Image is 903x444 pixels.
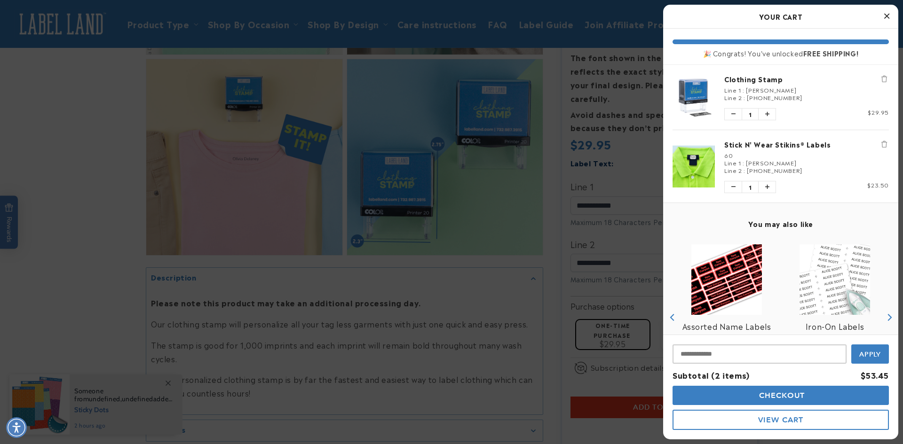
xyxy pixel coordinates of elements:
h1: Chat with us [74,11,114,20]
button: Increase quantity of Clothing Stamp [759,109,776,120]
button: View Cart [673,410,889,430]
h4: You may also like [673,219,889,228]
li: product [673,130,889,203]
span: Apply [859,350,881,358]
a: View Iron-On Labels [806,319,864,333]
a: Stick N' Wear Stikins® Labels [724,140,889,149]
span: Checkout [757,391,805,400]
img: Stick N' Wear Stikins® Labels [673,145,715,187]
span: : [744,166,745,174]
span: Line 2 [724,93,742,101]
h2: Your Cart [673,9,889,23]
b: FREE SHIPPING! [803,48,858,58]
span: Subtotal (2 items) [673,369,750,381]
img: Assorted Name Labels - Label Land [691,244,762,315]
span: $29.95 [868,108,889,116]
button: Increase quantity of Stick N' Wear Stikins® Labels [759,181,776,193]
button: Apply [851,344,889,364]
div: product [673,235,781,399]
button: Decrease quantity of Stick N' Wear Stikins® Labels [725,181,742,193]
img: Iron-On Labels - Label Land [800,244,870,315]
a: View Assorted Name Labels [682,319,771,333]
img: Clothing Stamp - Label Land [673,76,715,118]
span: [PERSON_NAME] [746,158,796,167]
input: Input Discount [673,344,847,364]
button: Open gorgias live chat [5,3,114,28]
span: [PERSON_NAME] [746,86,796,94]
a: Clothing Stamp [724,74,889,84]
div: Accessibility Menu [6,417,27,438]
li: product [673,65,889,130]
span: Line 2 [724,166,742,174]
span: Line 1 [724,86,741,94]
button: Previous [665,310,680,324]
div: 1 unseen message [16,11,18,20]
div: product [781,235,889,399]
div: 60 [724,151,889,159]
span: $23.50 [867,180,889,189]
span: [PHONE_NUMBER] [747,93,802,101]
span: 1 [742,181,759,193]
button: Close Cart [879,9,894,23]
iframe: Sign Up via Text for Offers [8,369,119,397]
span: : [743,86,745,94]
span: : [743,158,745,167]
button: Remove Clothing Stamp [879,74,889,84]
button: Decrease quantity of Clothing Stamp [725,109,742,120]
span: View Cart [758,415,803,424]
span: 1 [742,109,759,120]
span: Line 1 [724,158,741,167]
div: 🎉 Congrats! You've unlocked [673,49,889,57]
button: Remove Stick N' Wear Stikins® Labels [879,140,889,149]
div: $53.45 [861,368,889,382]
button: Next [882,310,896,324]
button: Checkout [673,386,889,405]
span: [PHONE_NUMBER] [747,166,802,174]
span: : [744,93,745,101]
